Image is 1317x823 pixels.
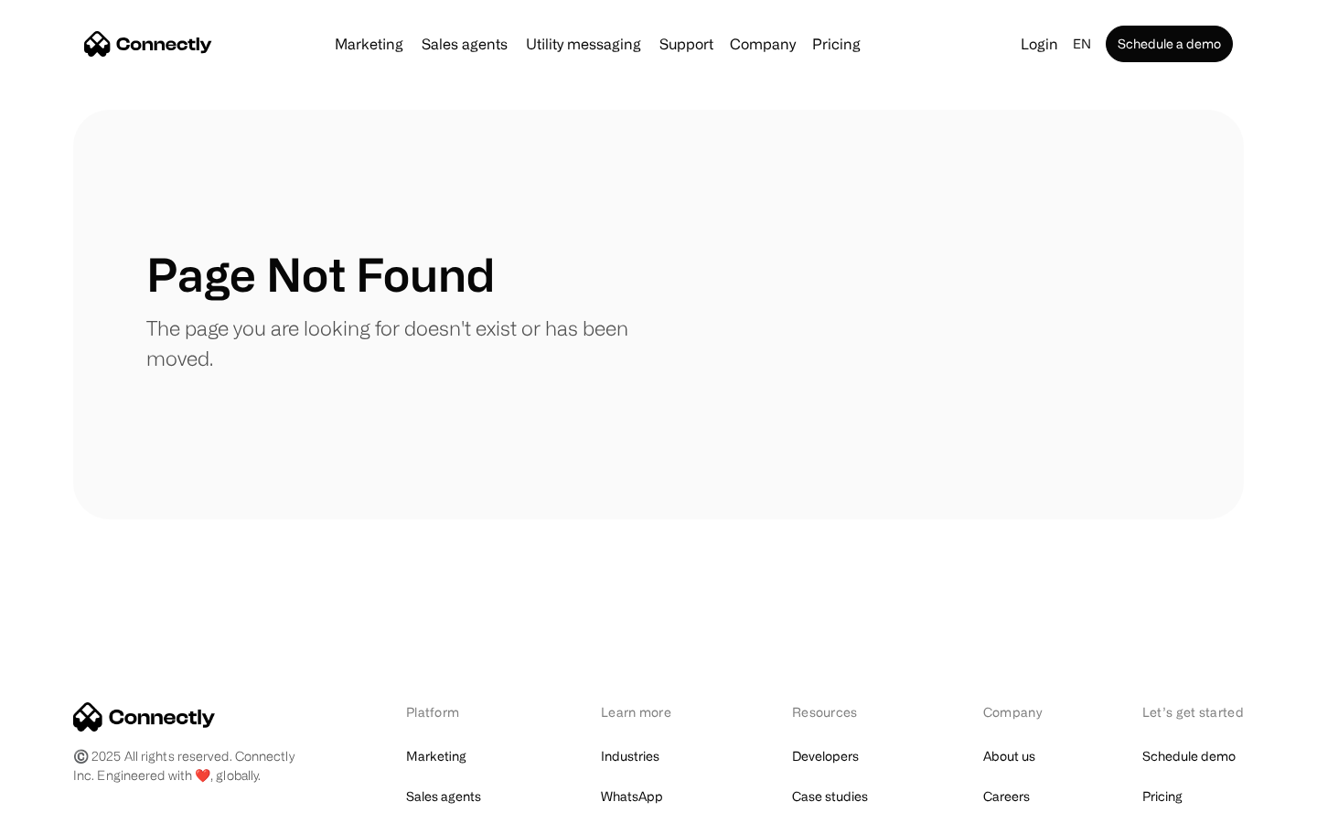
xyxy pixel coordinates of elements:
[983,702,1047,721] div: Company
[1106,26,1233,62] a: Schedule a demo
[414,37,515,51] a: Sales agents
[519,37,648,51] a: Utility messaging
[983,743,1035,769] a: About us
[1142,743,1236,769] a: Schedule demo
[327,37,411,51] a: Marketing
[146,313,658,373] p: The page you are looking for doesn't exist or has been moved.
[18,789,110,817] aside: Language selected: English
[601,743,659,769] a: Industries
[1073,31,1091,57] div: en
[1142,784,1183,809] a: Pricing
[792,784,868,809] a: Case studies
[601,784,663,809] a: WhatsApp
[406,702,506,721] div: Platform
[146,247,495,302] h1: Page Not Found
[1065,31,1102,57] div: en
[652,37,721,51] a: Support
[601,702,697,721] div: Learn more
[406,743,466,769] a: Marketing
[724,31,801,57] div: Company
[1013,31,1065,57] a: Login
[406,784,481,809] a: Sales agents
[792,743,859,769] a: Developers
[84,30,212,58] a: home
[792,702,888,721] div: Resources
[983,784,1030,809] a: Careers
[1142,702,1244,721] div: Let’s get started
[37,791,110,817] ul: Language list
[730,31,796,57] div: Company
[805,37,868,51] a: Pricing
